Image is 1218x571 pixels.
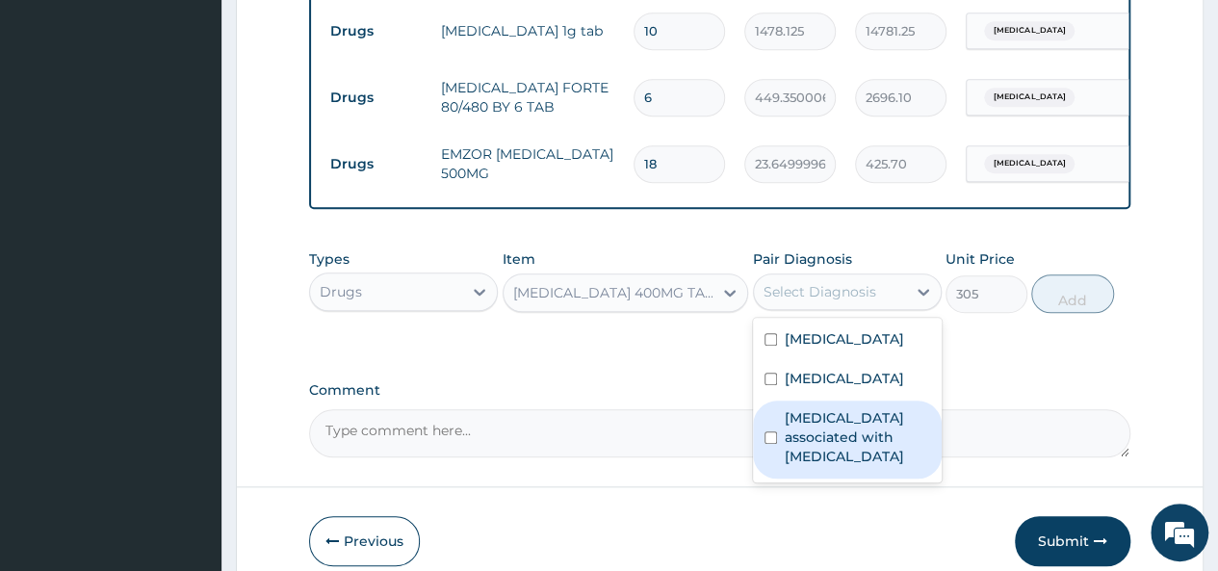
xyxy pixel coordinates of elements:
td: [MEDICAL_DATA] 1g tab [431,12,624,50]
button: Add [1031,274,1113,313]
span: [MEDICAL_DATA] [984,21,1075,40]
label: Comment [309,382,1130,399]
td: Drugs [321,80,431,116]
img: d_794563401_company_1708531726252_794563401 [36,96,78,144]
td: [MEDICAL_DATA] FORTE 80/480 BY 6 TAB [431,68,624,126]
div: Chat with us now [100,108,324,133]
label: [MEDICAL_DATA] associated with [MEDICAL_DATA] [785,408,930,466]
span: We're online! [112,166,266,360]
button: Submit [1015,516,1130,566]
label: Pair Diagnosis [753,249,852,269]
textarea: Type your message and hit 'Enter' [10,373,367,440]
label: [MEDICAL_DATA] [785,329,904,349]
div: [MEDICAL_DATA] 400MG TAB [513,283,715,302]
td: EMZOR [MEDICAL_DATA] 500MG [431,135,624,193]
span: [MEDICAL_DATA] [984,88,1075,107]
label: Types [309,251,350,268]
div: Drugs [320,282,362,301]
button: Previous [309,516,420,566]
label: [MEDICAL_DATA] [785,369,904,388]
div: Minimize live chat window [316,10,362,56]
label: Unit Price [946,249,1015,269]
div: Select Diagnosis [764,282,876,301]
span: [MEDICAL_DATA] [984,154,1075,173]
td: Drugs [321,13,431,49]
label: Item [503,249,535,269]
td: Drugs [321,146,431,182]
